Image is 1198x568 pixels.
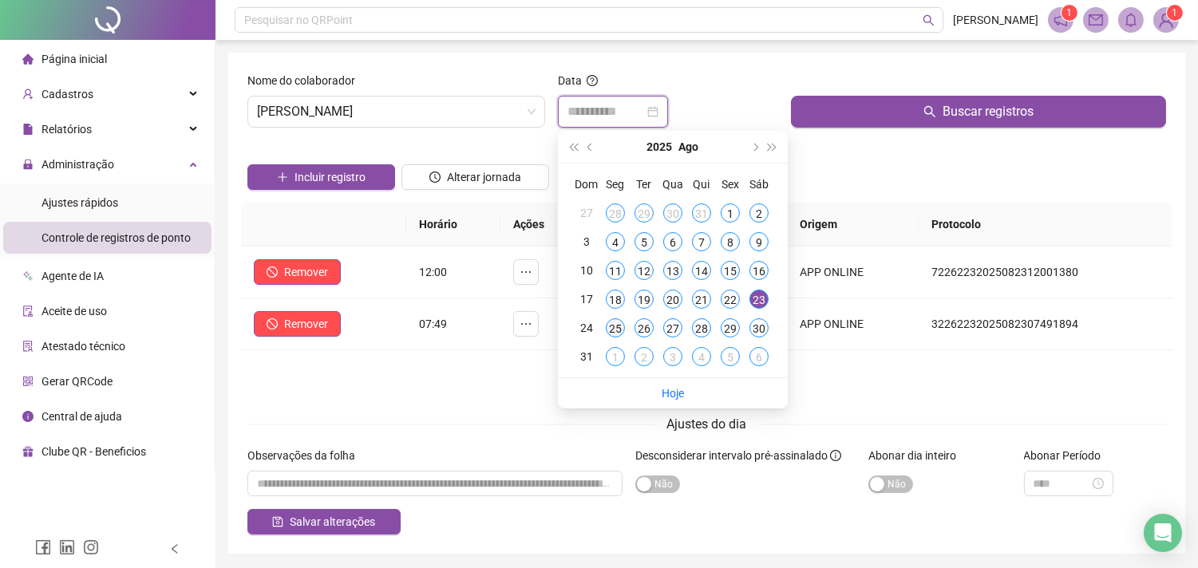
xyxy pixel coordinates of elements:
[953,11,1038,29] span: [PERSON_NAME]
[749,290,769,309] div: 23
[572,227,601,256] td: 2025-08-03
[764,131,781,163] button: super-next-year
[663,290,682,309] div: 20
[716,342,745,371] td: 2025-09-05
[284,315,328,333] span: Remover
[601,227,630,256] td: 2025-08-04
[923,14,935,26] span: search
[22,124,34,135] span: file
[663,318,682,337] div: 27
[635,347,654,366] div: 2
[658,227,687,256] td: 2025-08-06
[22,411,34,422] span: info-circle
[601,285,630,314] td: 2025-08-18
[572,285,601,314] td: 2025-08-17
[42,88,93,101] span: Cadastros
[42,410,122,423] span: Central de ajuda
[601,314,630,342] td: 2025-08-25
[277,172,288,183] span: plus
[692,261,711,280] div: 14
[35,539,51,555] span: facebook
[606,290,625,309] div: 18
[721,203,740,223] div: 1
[606,347,625,366] div: 1
[667,416,747,432] span: Ajustes do dia
[692,232,711,251] div: 7
[692,203,711,223] div: 31
[635,318,654,337] div: 26
[22,89,34,100] span: user-add
[42,158,114,171] span: Administração
[606,232,625,251] div: 4
[577,203,596,223] div: 27
[745,227,773,256] td: 2025-08-09
[564,131,582,163] button: super-prev-year
[630,199,658,227] td: 2025-07-29
[42,231,191,244] span: Controle de registros de ponto
[577,347,596,366] div: 31
[663,261,682,280] div: 13
[687,256,716,285] td: 2025-08-14
[630,227,658,256] td: 2025-08-05
[919,298,1172,350] td: 32262232025082307491894
[745,170,773,199] th: Sáb
[745,256,773,285] td: 2025-08-16
[658,256,687,285] td: 2025-08-13
[716,285,745,314] td: 2025-08-22
[749,318,769,337] div: 30
[247,447,366,464] label: Observações da folha
[401,164,549,190] button: Alterar jornada
[601,199,630,227] td: 2025-07-28
[22,376,34,387] span: qrcode
[42,53,107,65] span: Página inicial
[169,543,180,554] span: left
[42,123,92,136] span: Relatórios
[745,131,763,163] button: next-year
[749,232,769,251] div: 9
[919,247,1172,298] td: 72262232025082312001380
[572,256,601,285] td: 2025-08-10
[635,449,828,462] span: Desconsiderar intervalo pré-assinalado
[787,203,919,247] th: Origem
[22,341,34,352] span: solution
[1024,447,1112,464] label: Abonar Período
[247,164,395,190] button: Incluir registro
[647,131,673,163] button: year panel
[42,305,107,318] span: Aceite de uso
[687,170,716,199] th: Qui
[630,314,658,342] td: 2025-08-26
[22,53,34,65] span: home
[582,131,599,163] button: prev-year
[635,203,654,223] div: 29
[687,227,716,256] td: 2025-08-07
[721,347,740,366] div: 5
[295,168,366,186] span: Incluir registro
[1062,5,1077,21] sup: 1
[630,285,658,314] td: 2025-08-19
[572,314,601,342] td: 2025-08-24
[630,342,658,371] td: 2025-09-02
[572,170,601,199] th: Dom
[745,314,773,342] td: 2025-08-30
[22,306,34,317] span: audit
[22,159,34,170] span: lock
[577,290,596,309] div: 17
[716,256,745,285] td: 2025-08-15
[429,172,441,183] span: clock-circle
[42,375,113,388] span: Gerar QRCode
[254,259,341,285] button: Remover
[601,256,630,285] td: 2025-08-11
[658,314,687,342] td: 2025-08-27
[721,290,740,309] div: 22
[679,131,699,163] button: month panel
[635,261,654,280] div: 12
[1054,13,1068,27] span: notification
[401,172,549,185] a: Alterar jornada
[749,347,769,366] div: 6
[662,387,684,400] a: Hoje
[658,342,687,371] td: 2025-09-03
[577,261,596,280] div: 10
[247,509,401,534] button: Salvar alterações
[284,263,328,281] span: Remover
[1167,5,1183,21] sup: Atualize o seu contato no menu Meus Dados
